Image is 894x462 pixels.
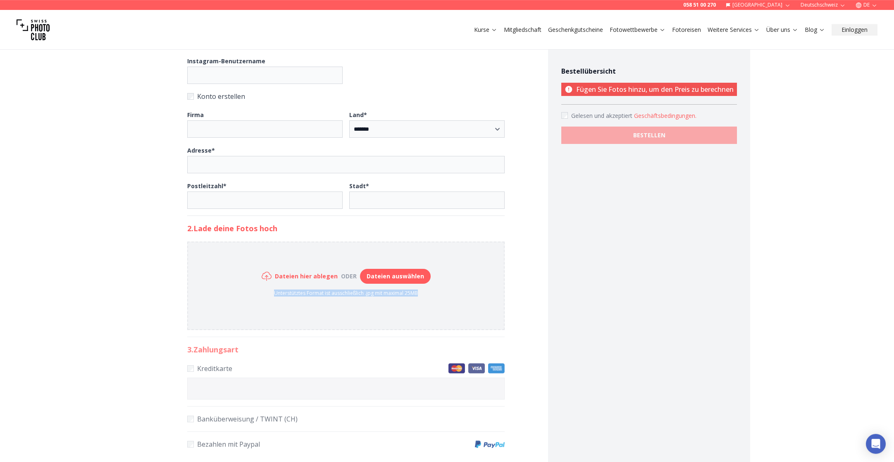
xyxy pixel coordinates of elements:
[763,24,801,36] button: Über uns
[262,290,431,297] p: Unterstütztes Format ist ausschließlich .jpg mit maximal 25MB
[187,67,343,84] input: Instagram-Benutzername
[633,131,665,139] b: BESTELLEN
[360,269,431,284] button: Dateien auswählen
[349,192,505,209] input: Stadt*
[187,192,343,209] input: Postleitzahl*
[471,24,501,36] button: Kurse
[545,24,606,36] button: Geschenkgutscheine
[349,120,505,138] select: Land*
[805,26,825,34] a: Blog
[866,434,886,454] div: Open Intercom Messenger
[504,26,541,34] a: Mitgliedschaft
[561,66,737,76] h4: Bestellübersicht
[187,111,204,119] b: Firma
[832,24,877,36] button: Einloggen
[349,111,367,119] b: Land *
[187,182,226,190] b: Postleitzahl *
[606,24,669,36] button: Fotowettbewerbe
[801,24,828,36] button: Blog
[501,24,545,36] button: Mitgliedschaft
[683,2,716,8] a: 058 51 00 270
[187,120,343,138] input: Firma
[187,146,215,154] b: Adresse *
[275,272,338,280] h6: Dateien hier ablegen
[561,112,568,119] input: Accept terms
[610,26,665,34] a: Fotowettbewerbe
[548,26,603,34] a: Geschenkgutscheine
[708,26,760,34] a: Weitere Services
[561,83,737,96] p: Fügen Sie Fotos hinzu, um den Preis zu berechnen
[187,93,194,100] input: Konto erstellen
[766,26,798,34] a: Über uns
[474,26,497,34] a: Kurse
[338,272,360,280] div: oder
[669,24,704,36] button: Fotoreisen
[634,112,696,120] button: Accept termsGelesen und akzeptiert
[672,26,701,34] a: Fotoreisen
[187,91,505,102] label: Konto erstellen
[349,182,369,190] b: Stadt *
[187,57,265,65] b: Instagram-Benutzername
[704,24,763,36] button: Weitere Services
[187,223,505,234] h2: 2. Lade deine Fotos hoch
[561,127,737,144] button: BESTELLEN
[571,112,634,120] span: Gelesen und akzeptiert
[17,13,50,46] img: Swiss photo club
[187,156,505,173] input: Adresse*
